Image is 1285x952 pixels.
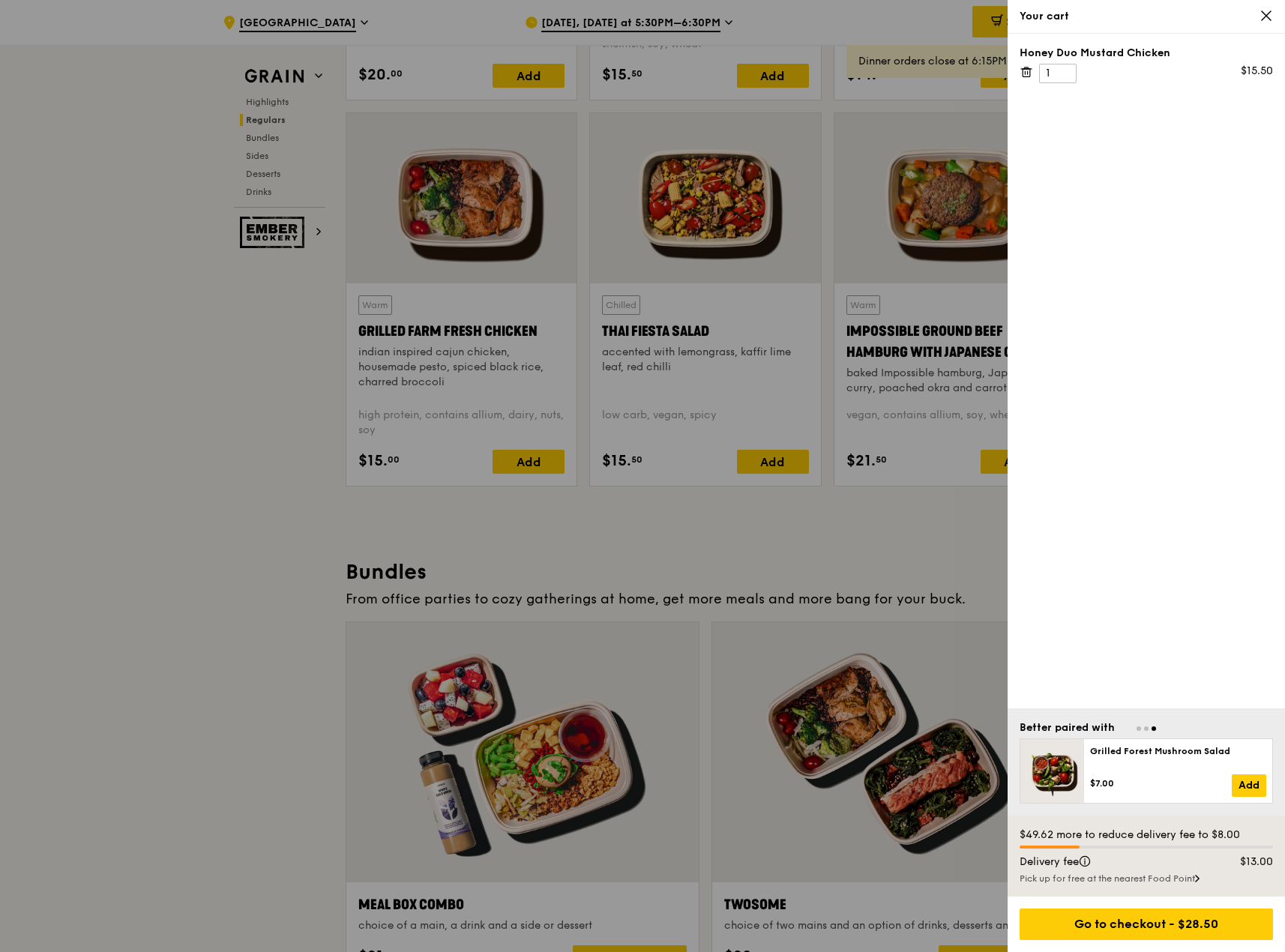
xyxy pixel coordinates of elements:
div: $7.00 [1090,777,1232,789]
span: Go to slide 2 [1144,726,1149,731]
div: $13.00 [1215,855,1283,870]
div: Delivery fee [1011,855,1215,870]
span: Go to slide 1 [1137,726,1141,731]
div: Better paired with [1020,720,1115,735]
span: Go to slide 3 [1152,726,1156,731]
div: Grilled Forest Mushroom Salad [1090,745,1266,757]
div: Pick up for free at the nearest Food Point [1020,873,1273,885]
div: Go to checkout - $28.50 [1020,909,1273,940]
a: Add [1232,774,1266,797]
div: $49.62 more to reduce delivery fee to $8.00 [1020,828,1273,843]
div: $15.50 [1241,64,1273,79]
div: Honey Duo Mustard Chicken [1020,46,1273,61]
div: Your cart [1020,9,1273,24]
